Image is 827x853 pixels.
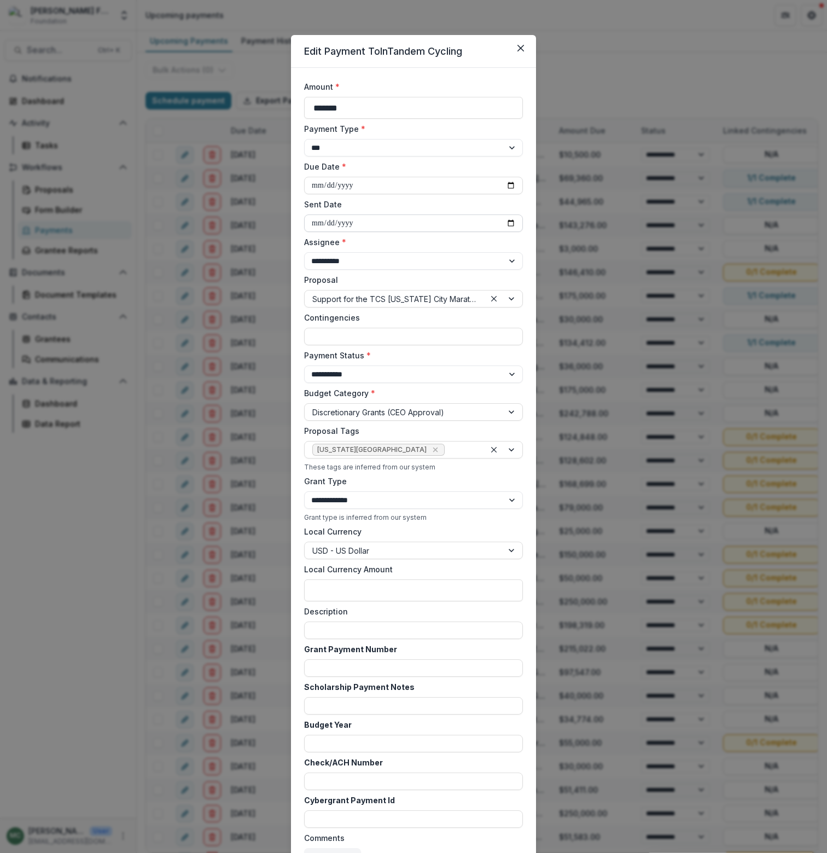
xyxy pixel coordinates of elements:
[304,274,516,286] label: Proposal
[304,526,362,537] label: Local Currency
[304,606,516,617] label: Description
[304,564,516,575] label: Local Currency Amount
[304,513,523,521] div: Grant type is inferred from our system
[304,643,516,655] label: Grant Payment Number
[304,832,516,844] label: Comments
[304,123,516,135] label: Payment Type
[304,387,516,399] label: Budget Category
[304,719,516,730] label: Budget Year
[304,199,516,210] label: Sent Date
[317,446,427,454] span: [US_STATE][GEOGRAPHIC_DATA]
[487,443,500,456] div: Clear selected options
[304,463,523,471] div: These tags are inferred from our system
[304,236,516,248] label: Assignee
[304,161,516,172] label: Due Date
[304,757,516,768] label: Check/ACH Number
[304,81,516,92] label: Amount
[304,425,516,437] label: Proposal Tags
[291,35,536,68] header: Edit Payment To InTandem Cycling
[304,350,516,361] label: Payment Status
[304,681,516,693] label: Scholarship Payment Notes
[304,475,516,487] label: Grant Type
[304,794,516,806] label: Cybergrant Payment Id
[512,39,529,57] button: Close
[430,444,441,455] div: Remove New York State
[304,312,516,323] label: Contingencies
[487,292,500,305] div: Clear selected options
